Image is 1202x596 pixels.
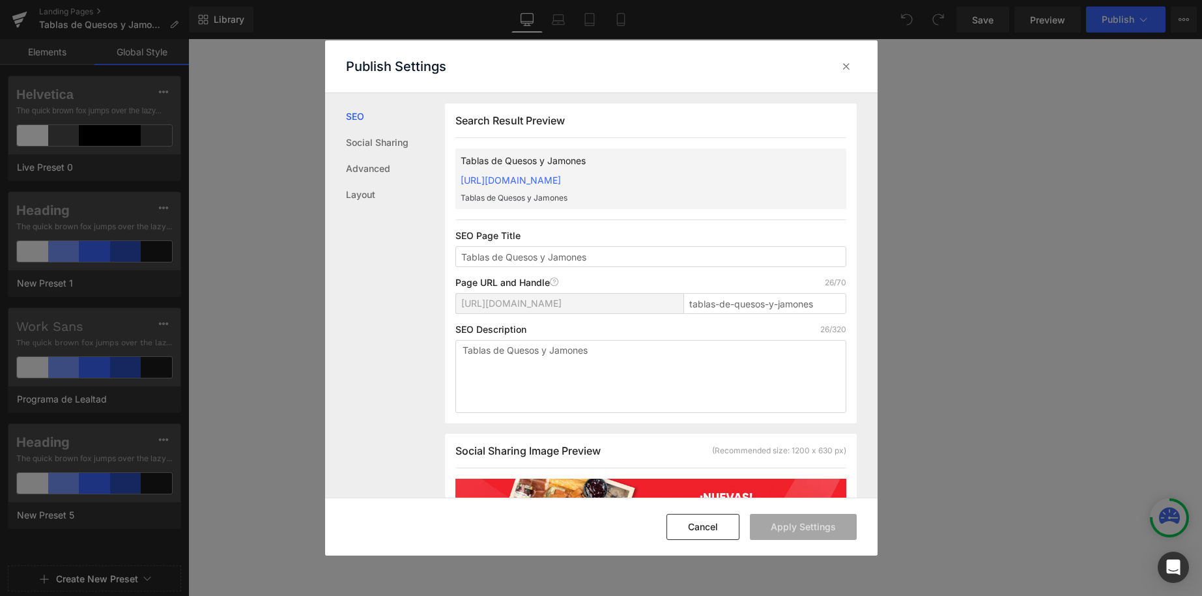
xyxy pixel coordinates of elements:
[346,59,446,74] p: Publish Settings
[455,231,846,241] p: SEO Page Title
[750,514,857,540] button: Apply Settings
[461,298,562,309] span: [URL][DOMAIN_NAME]
[455,324,526,335] p: SEO Description
[455,277,559,288] p: Page URL and Handle
[820,324,846,335] p: 26/320
[455,246,846,267] input: Enter your page title...
[346,104,445,130] a: SEO
[461,154,799,168] p: Tablas de Quesos y Jamones
[455,444,601,457] span: Social Sharing Image Preview
[461,175,561,186] a: [URL][DOMAIN_NAME]
[346,156,445,182] a: Advanced
[683,293,846,314] input: Enter page title...
[712,445,846,457] div: (Recommended size: 1200 x 630 px)
[346,182,445,208] a: Layout
[461,192,799,204] p: Tablas de Quesos y Jamones
[825,277,846,288] p: 26/70
[455,114,565,127] span: Search Result Preview
[666,514,739,540] button: Cancel
[1158,552,1189,583] div: Open Intercom Messenger
[346,130,445,156] a: Social Sharing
